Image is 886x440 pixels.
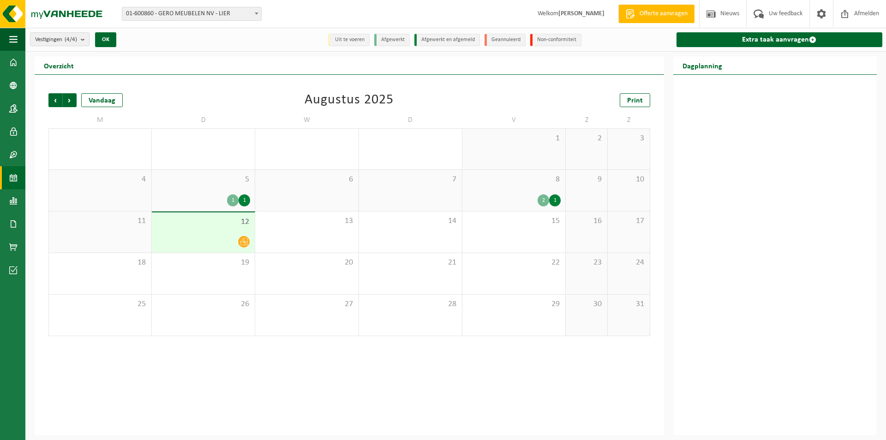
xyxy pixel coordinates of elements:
span: 9 [570,175,603,185]
span: 11 [54,216,147,226]
span: 28 [364,299,457,309]
span: 25 [54,299,147,309]
td: M [48,112,152,128]
li: Non-conformiteit [530,34,581,46]
td: V [462,112,566,128]
span: 27 [260,299,353,309]
span: 10 [612,175,645,185]
span: 2 [570,133,603,144]
button: OK [95,32,116,47]
li: Geannuleerd [485,34,526,46]
h2: Overzicht [35,56,83,74]
span: 26 [156,299,250,309]
span: 01-600860 - GERO MEUBELEN NV - LIER [122,7,262,21]
div: 1 [549,194,561,206]
span: 7 [364,175,457,185]
td: D [152,112,255,128]
count: (4/4) [65,36,77,42]
li: Afgewerkt en afgemeld [414,34,480,46]
strong: [PERSON_NAME] [558,10,605,17]
span: 1 [467,133,561,144]
span: 6 [260,175,353,185]
span: 4 [54,175,147,185]
td: Z [608,112,650,128]
button: Vestigingen(4/4) [30,32,90,46]
span: Vorige [48,93,62,107]
span: Volgende [63,93,77,107]
td: W [255,112,359,128]
a: Offerte aanvragen [618,5,694,23]
div: Augustus 2025 [305,93,394,107]
td: Z [566,112,608,128]
div: 2 [538,194,549,206]
span: Print [627,97,643,104]
span: 8 [467,175,561,185]
h2: Dagplanning [673,56,731,74]
a: Extra taak aanvragen [676,32,882,47]
div: 1 [239,194,250,206]
span: 16 [570,216,603,226]
span: 30 [570,299,603,309]
td: D [359,112,462,128]
li: Uit te voeren [328,34,370,46]
span: 12 [156,217,250,227]
span: 24 [612,258,645,268]
span: 3 [612,133,645,144]
span: Vestigingen [35,33,77,47]
span: 19 [156,258,250,268]
span: 18 [54,258,147,268]
span: 21 [364,258,457,268]
div: 1 [227,194,239,206]
span: 29 [467,299,561,309]
span: 31 [612,299,645,309]
span: 23 [570,258,603,268]
span: 20 [260,258,353,268]
span: 15 [467,216,561,226]
span: 14 [364,216,457,226]
span: 17 [612,216,645,226]
div: Vandaag [81,93,123,107]
span: 22 [467,258,561,268]
span: 01-600860 - GERO MEUBELEN NV - LIER [122,7,261,20]
li: Afgewerkt [374,34,410,46]
span: Offerte aanvragen [637,9,690,18]
span: 5 [156,175,250,185]
span: 13 [260,216,353,226]
a: Print [620,93,650,107]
